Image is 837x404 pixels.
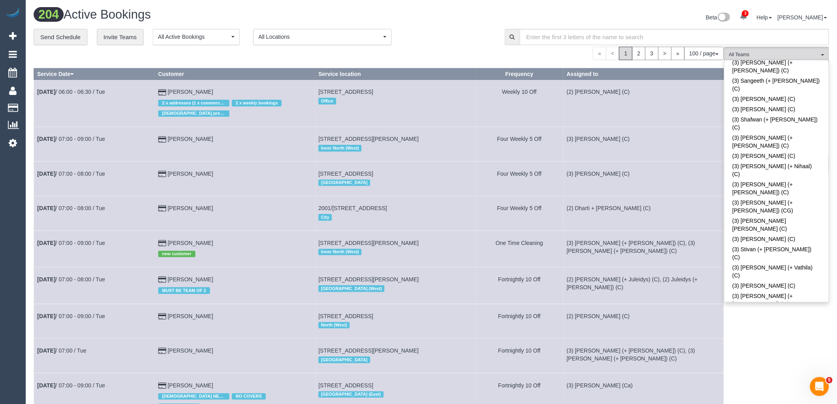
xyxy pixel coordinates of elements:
[155,161,315,196] td: Customer
[563,267,723,304] td: Assigned to
[318,171,373,177] span: [STREET_ADDRESS]
[37,136,105,142] a: [DATE]/ 07:00 - 09:00 / Tue
[158,33,229,41] span: All Active Bookings
[158,287,210,294] span: MUST BE TEAM OF 2
[318,355,472,365] div: Location
[158,383,166,389] i: Credit Card Payment
[475,267,563,304] td: Frequency
[778,14,827,21] a: [PERSON_NAME]
[37,89,105,95] a: [DATE]/ 06:00 - 06:30 / Tue
[563,339,723,373] td: Assigned to
[37,276,55,283] b: [DATE]
[97,29,144,46] a: Invite Teams
[158,171,166,177] i: Credit Card Payment
[563,68,723,80] th: Assigned to
[158,393,229,400] span: [DEMOGRAPHIC_DATA] NEEDED
[37,347,86,354] a: [DATE]/ 07:00 / Tue
[37,240,105,246] a: [DATE]/ 07:00 - 09:00 / Tue
[168,313,213,319] a: [PERSON_NAME]
[724,47,829,59] ol: All Teams
[158,314,166,319] i: Credit Card Payment
[318,322,350,328] span: North (West)
[168,276,213,283] a: [PERSON_NAME]
[725,161,829,179] a: (3) [PERSON_NAME] (+ Nihaal) (C)
[168,136,213,142] a: [PERSON_NAME]
[725,151,829,161] a: (3) [PERSON_NAME] (C)
[593,47,606,60] span: «
[475,304,563,338] td: Frequency
[318,391,383,398] span: [GEOGRAPHIC_DATA] (East)
[318,98,336,104] span: Office
[563,161,723,196] td: Assigned to
[315,127,475,161] td: Service location
[232,393,266,400] span: NO COVERS
[725,234,829,244] a: (3) [PERSON_NAME] (C)
[658,47,672,60] a: >
[34,68,155,80] th: Service Date
[475,196,563,231] td: Frequency
[34,127,155,161] td: Schedule date
[315,339,475,373] td: Service location
[37,136,55,142] b: [DATE]
[34,231,155,267] td: Schedule date
[34,161,155,196] td: Schedule date
[34,7,64,22] span: 204
[725,114,829,133] a: (3) Shafwan (+ [PERSON_NAME]) (C)
[725,179,829,197] a: (3) [PERSON_NAME] (+ [PERSON_NAME]) (C)
[318,249,362,255] span: Inner North (West)
[34,304,155,338] td: Schedule date
[742,10,749,17] span: 3
[606,47,619,60] span: <
[158,90,166,95] i: Credit Card Payment
[158,137,166,142] i: Credit Card Payment
[475,161,563,196] td: Frequency
[475,127,563,161] td: Frequency
[318,178,472,188] div: Location
[158,277,166,283] i: Credit Card Payment
[258,33,381,41] span: All Locations
[34,8,426,21] h1: Active Bookings
[757,14,772,21] a: Help
[34,29,87,46] a: Send Schedule
[475,68,563,80] th: Frequency
[520,29,829,45] input: Enter the first 3 letters of the name to search
[725,244,829,262] a: (3) Stivan (+ [PERSON_NAME]) (C)
[563,127,723,161] td: Assigned to
[593,47,724,60] nav: Pagination navigation
[725,94,829,104] a: (3) [PERSON_NAME] (C)
[318,347,419,354] span: [STREET_ADDRESS][PERSON_NAME]
[563,80,723,127] td: Assigned to
[725,104,829,114] a: (3) [PERSON_NAME] (C)
[684,47,724,60] button: 100 / page
[725,76,829,94] a: (3) Sangeeth (+ [PERSON_NAME]) (C)
[725,291,829,309] a: (3) [PERSON_NAME] (+ [PERSON_NAME]) (C)
[168,382,213,389] a: [PERSON_NAME]
[37,347,55,354] b: [DATE]
[645,47,659,60] a: 3
[671,47,685,60] a: »
[158,251,195,257] span: new customer
[475,339,563,373] td: Frequency
[37,313,105,319] a: [DATE]/ 07:00 - 09:00 / Tue
[826,377,833,383] span: 5
[725,57,829,76] a: (3) [PERSON_NAME] (+ [PERSON_NAME]) (C)
[158,241,166,246] i: Credit Card Payment
[155,267,315,304] td: Customer
[158,348,166,354] i: Credit Card Payment
[168,89,213,95] a: [PERSON_NAME]
[318,247,472,257] div: Location
[724,47,829,63] button: All Teams
[315,231,475,267] td: Service location
[475,231,563,267] td: Frequency
[318,357,370,363] span: [GEOGRAPHIC_DATA]
[37,171,105,177] a: [DATE]/ 07:00 - 08:00 / Tue
[37,276,105,283] a: [DATE]/ 07:00 - 08:00 / Tue
[34,267,155,304] td: Schedule date
[318,205,387,211] span: 2001/[STREET_ADDRESS]
[619,47,632,60] span: 1
[318,285,384,292] span: [GEOGRAPHIC_DATA] (West)
[563,196,723,231] td: Assigned to
[158,206,166,211] i: Credit Card Payment
[318,212,472,222] div: Location
[318,143,472,153] div: Location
